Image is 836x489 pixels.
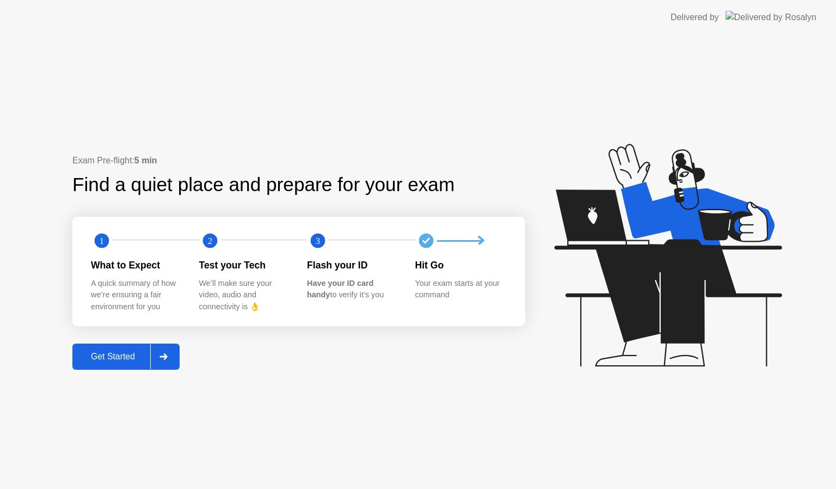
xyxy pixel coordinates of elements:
div: Flash your ID [307,258,398,272]
div: Your exam starts at your command [415,278,506,301]
div: A quick summary of how we’re ensuring a fair environment for you [91,278,182,313]
text: 1 [100,236,104,246]
b: 5 min [134,156,157,165]
div: We’ll make sure your video, audio and connectivity is 👌 [199,278,290,313]
button: Get Started [72,344,180,370]
text: 2 [207,236,212,246]
div: Hit Go [415,258,506,272]
div: Get Started [76,352,150,362]
b: Have your ID card handy [307,279,373,299]
img: Delivered by Rosalyn [726,11,816,23]
div: to verify it’s you [307,278,398,301]
text: 3 [316,236,320,246]
div: Delivered by [671,11,719,24]
div: What to Expect [91,258,182,272]
div: Test your Tech [199,258,290,272]
div: Exam Pre-flight: [72,154,525,167]
div: Find a quiet place and prepare for your exam [72,170,456,199]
